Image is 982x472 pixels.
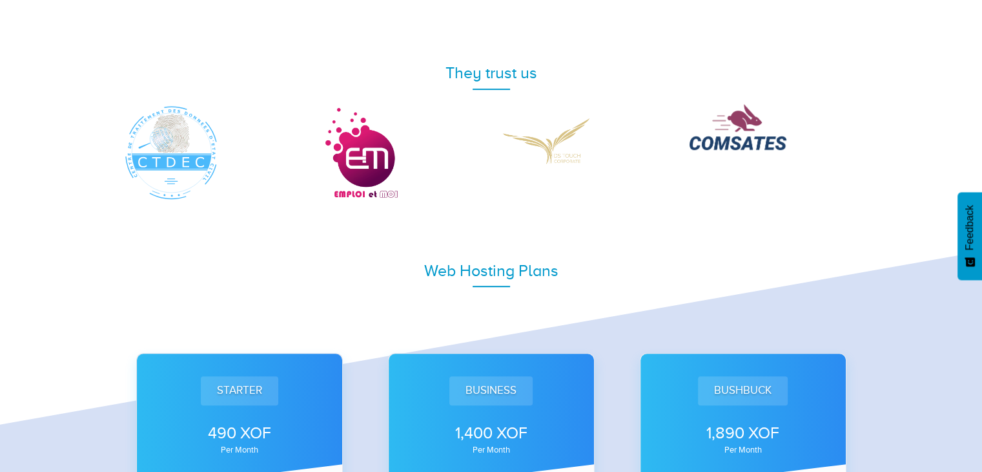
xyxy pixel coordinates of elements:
[957,192,982,280] button: Feedback - View Survey
[455,424,527,442] font: 1,400 XOF
[465,384,517,396] font: Business
[424,262,558,279] font: Web Hosting Plans
[208,424,271,442] font: 490 XOF
[123,104,220,201] img: CTDEC
[690,104,786,150] img: COMSATES
[706,424,779,442] font: 1,890 XOF
[714,384,772,396] font: Bushbuck
[473,445,510,455] font: per month
[724,445,762,455] font: per month
[445,64,537,81] font: They trust us
[312,104,409,201] img: Jobs and Me
[221,445,258,455] font: per month
[217,384,262,396] font: Starter
[501,104,598,177] img: DS Corporate
[964,205,975,250] font: Feedback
